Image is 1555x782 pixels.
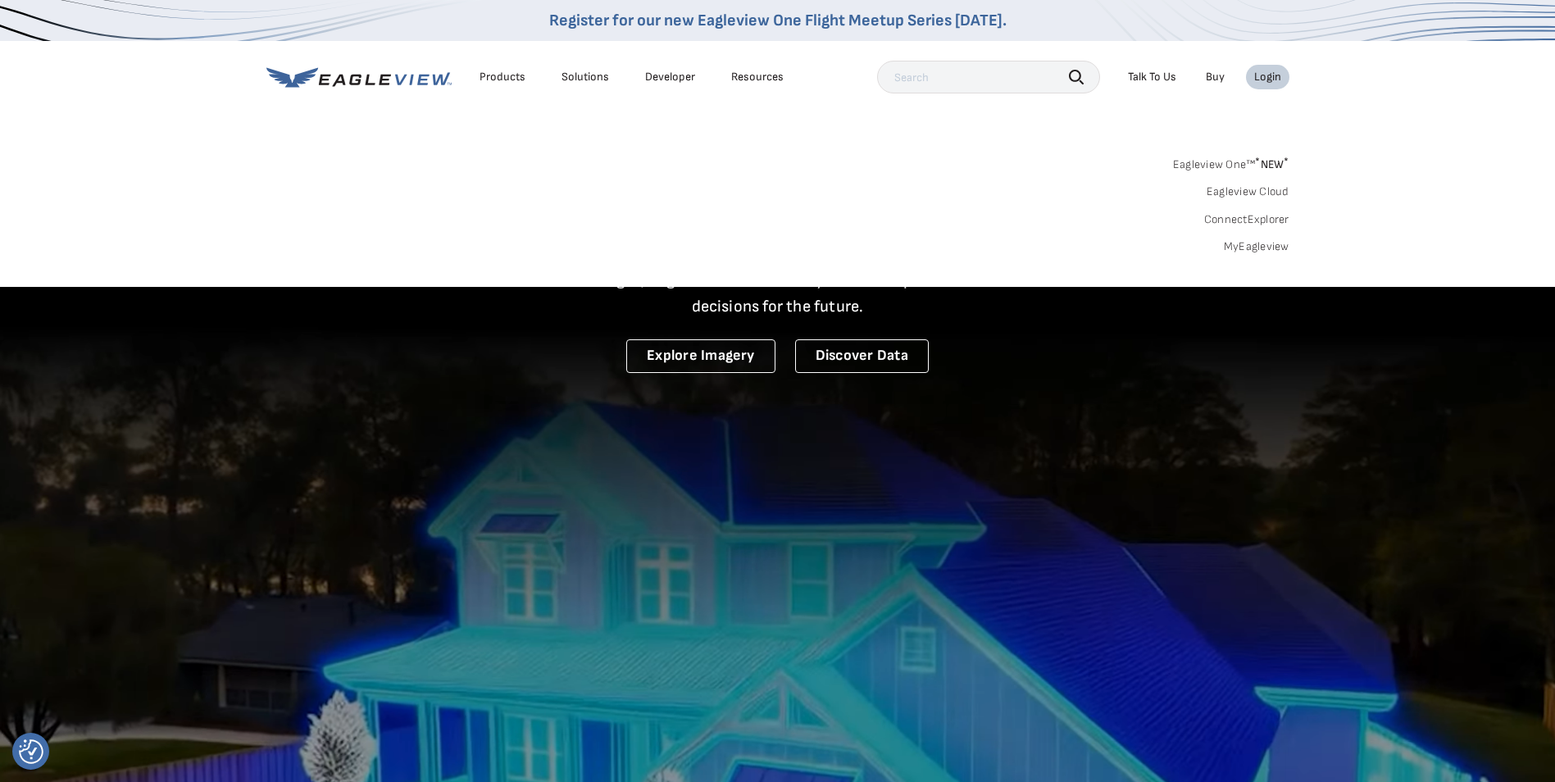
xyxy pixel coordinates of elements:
[549,11,1007,30] a: Register for our new Eagleview One Flight Meetup Series [DATE].
[626,339,775,373] a: Explore Imagery
[731,70,784,84] div: Resources
[1254,70,1281,84] div: Login
[645,70,695,84] a: Developer
[19,739,43,764] button: Consent Preferences
[1207,184,1289,199] a: Eagleview Cloud
[1204,212,1289,227] a: ConnectExplorer
[1128,70,1176,84] div: Talk To Us
[1255,157,1289,171] span: NEW
[480,70,525,84] div: Products
[19,739,43,764] img: Revisit consent button
[1206,70,1225,84] a: Buy
[562,70,609,84] div: Solutions
[877,61,1100,93] input: Search
[1173,152,1289,171] a: Eagleview One™*NEW*
[795,339,929,373] a: Discover Data
[1224,239,1289,254] a: MyEagleview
